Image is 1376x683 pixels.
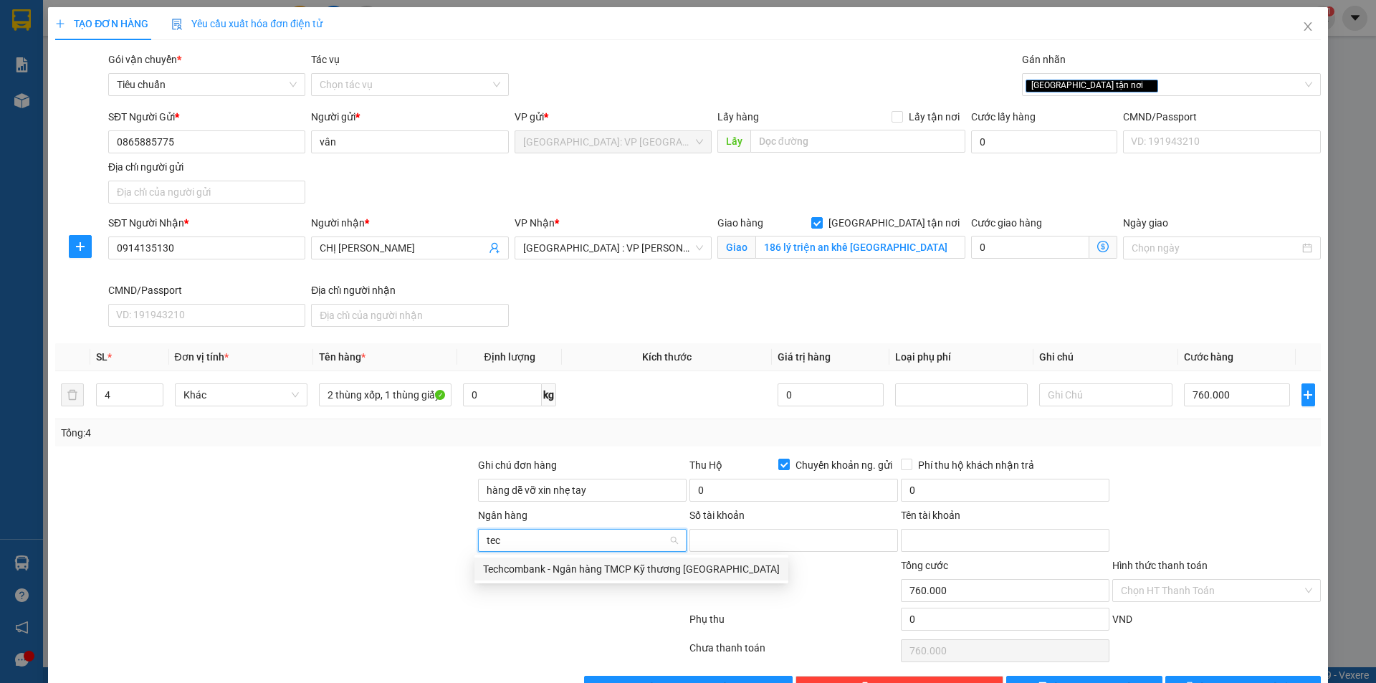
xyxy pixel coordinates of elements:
label: Cước lấy hàng [971,111,1036,123]
span: [PHONE_NUMBER] - [DOMAIN_NAME] [34,85,239,140]
span: Giá trị hàng [778,351,831,363]
div: SĐT Người Gửi [108,109,305,125]
div: CMND/Passport [108,282,305,298]
span: Hà Nội: VP Tây Hồ [523,131,703,153]
span: Tên hàng [319,351,365,363]
span: Cước hàng [1184,351,1233,363]
span: TẠO ĐƠN HÀNG [55,18,148,29]
span: Lấy tận nơi [903,109,965,125]
label: Gán nhãn [1022,54,1066,65]
div: Người gửi [311,109,508,125]
span: Kích thước [642,351,692,363]
span: close [1302,21,1314,32]
input: Số tài khoản [689,529,898,552]
input: Địa chỉ của người nhận [311,304,508,327]
div: Địa chỉ người nhận [311,282,508,298]
span: Khác [183,384,299,406]
div: Chưa thanh toán [688,640,899,665]
span: user-add [489,242,500,254]
input: Cước lấy hàng [971,130,1117,153]
label: Tác vụ [311,54,340,65]
span: Chuyển khoản ng. gửi [790,457,898,473]
input: Cước giao hàng [971,236,1089,259]
span: Phí thu hộ khách nhận trả [912,457,1040,473]
div: Techcombank - Ngân hàng TMCP Kỹ thương [GEOGRAPHIC_DATA] [483,561,780,577]
div: SĐT Người Nhận [108,215,305,231]
input: Ngân hàng [487,530,668,551]
div: CMND/Passport [1123,109,1320,125]
span: Định lượng [484,351,535,363]
span: Gói vận chuyển [108,54,181,65]
span: Lấy [717,130,750,153]
span: [GEOGRAPHIC_DATA] tận nơi [823,215,965,231]
input: 0 [778,383,884,406]
button: plus [69,235,92,258]
input: VD: Bàn, Ghế [319,383,451,406]
th: Loại phụ phí [889,343,1033,371]
label: Tên tài khoản [901,510,960,521]
span: Tiêu chuẩn [117,74,297,95]
div: Tổng: 4 [61,425,531,441]
span: dollar-circle [1097,241,1109,252]
img: icon [171,19,183,30]
span: plus [55,19,65,29]
label: Số tài khoản [689,510,745,521]
input: Tên tài khoản [901,529,1109,552]
span: VP Nhận [515,217,555,229]
input: Dọc đường [750,130,965,153]
label: Ghi chú đơn hàng [478,459,557,471]
span: close [1145,82,1152,89]
span: Đà Nẵng : VP Thanh Khê [523,237,703,259]
div: Địa chỉ người gửi [108,159,305,175]
label: Ngân hàng [478,510,527,521]
div: Techcombank - Ngân hàng TMCP Kỹ thương Việt Nam [474,558,788,581]
span: Giao hàng [717,217,763,229]
label: Hình thức thanh toán [1112,560,1208,571]
button: delete [61,383,84,406]
label: Ngày giao [1123,217,1168,229]
button: plus [1301,383,1315,406]
span: [GEOGRAPHIC_DATA] tận nơi [1026,80,1158,92]
span: VND [1112,613,1132,625]
label: Cước giao hàng [971,217,1042,229]
input: Giao tận nơi [755,236,965,259]
span: Đơn vị tính [175,351,229,363]
strong: BIÊN NHẬN VẬN CHUYỂN BẢO AN EXPRESS [32,21,239,54]
input: Ghi Chú [1039,383,1172,406]
span: plus [1302,389,1314,401]
span: kg [542,383,556,406]
span: Giao [717,236,755,259]
strong: (Công Ty TNHH Chuyển Phát Nhanh Bảo An - MST: 0109597835) [29,58,242,81]
input: Địa chỉ của người gửi [108,181,305,204]
th: Ghi chú [1033,343,1177,371]
span: plus [70,241,91,252]
span: SL [96,351,107,363]
button: Close [1288,7,1328,47]
input: Ngày giao [1132,240,1299,256]
div: Người nhận [311,215,508,231]
span: Lấy hàng [717,111,759,123]
div: VP gửi [515,109,712,125]
input: Ghi chú đơn hàng [478,479,687,502]
div: Phụ thu [688,611,899,636]
span: Yêu cầu xuất hóa đơn điện tử [171,18,322,29]
span: Tổng cước [901,560,948,571]
span: Thu Hộ [689,459,722,471]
